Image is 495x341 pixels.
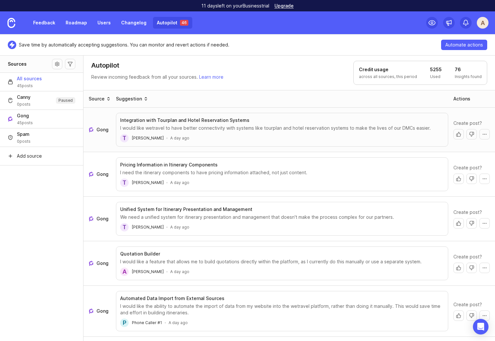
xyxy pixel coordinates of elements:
h3: Unified System for Itinerary Presentation and Management [120,206,252,213]
p: Paused [58,98,73,103]
span: Gong [96,171,108,177]
img: Canny [8,98,13,103]
h3: Quotation Builder [120,251,160,257]
p: Review incoming feedback from all your sources. [91,74,223,80]
button: Automate actions [441,40,487,50]
button: More actions [479,174,490,184]
span: Gong [96,126,108,133]
button: Dismiss with no action [466,129,477,139]
div: Suggestion [116,96,142,102]
button: Automated Data Import from External SourcesI would like the ability to automate the import of dat... [116,291,448,331]
p: Save time by automatically accepting suggestions. You can monitor and revert actions if needed. [19,42,229,48]
a: See more about where this Gong post draft came from [89,308,111,314]
div: T [120,134,129,142]
a: Roadmap [62,17,91,29]
button: Create post [453,129,464,139]
h1: Autopilot [91,61,119,70]
span: Phone Caller #1 [132,320,162,325]
span: Add source [17,153,42,159]
p: 11 days left on your Business trial [201,3,269,9]
span: Gong [96,308,108,314]
span: 45 posts [17,83,42,88]
span: Gong [17,112,33,119]
span: 45 posts [17,120,33,125]
span: Automate actions [445,42,483,48]
a: T[PERSON_NAME] [120,223,164,231]
h3: Automated Data Import from External Sources [120,295,224,302]
button: A [477,17,489,29]
span: 0 posts [17,139,31,144]
img: gong [89,261,94,266]
a: Changelog [117,17,150,29]
a: A[PERSON_NAME] [120,268,164,276]
h1: 5255 [430,66,442,73]
span: All sources [17,75,42,82]
div: Actions [453,96,470,102]
div: A [120,268,129,276]
button: Autopilot filters [65,59,75,69]
span: [PERSON_NAME] [132,269,164,274]
a: Learn more [199,74,223,80]
span: Canny [17,94,31,100]
span: Create post? [453,209,482,216]
a: Autopilot 46 [153,17,192,29]
a: See more about where this Gong post draft came from [89,171,111,177]
a: Upgrade [274,4,294,8]
button: Dismiss with no action [466,174,477,184]
button: Dismiss with no action [466,263,477,273]
img: Gong [8,116,13,122]
span: Gong [96,216,108,222]
span: Gong [96,260,108,267]
a: T[PERSON_NAME] [120,178,164,187]
button: More actions [479,263,490,273]
button: Create post [453,174,464,184]
a: See more about where this Gong post draft came from [89,126,111,133]
img: gong [89,172,94,177]
button: Dismiss with no action [466,218,477,229]
p: across all sources, this period [359,74,417,79]
span: Spam [17,131,31,138]
a: T[PERSON_NAME] [120,134,164,142]
div: P [120,319,129,327]
div: I would like a feature that allows me to build quotations directly within the platform, as I curr... [120,258,444,265]
p: Used [430,74,442,79]
span: 0 posts [17,102,31,107]
span: [PERSON_NAME] [132,136,164,140]
button: Pricing Information in Itinerary ComponentsI need the itinerary components to have pricing inform... [116,157,448,191]
button: Source settings [52,59,62,69]
div: I need the itinerary components to have pricing information attached, not just content. [120,169,444,176]
div: We need a unified system for itinerary presentation and management that doesn't make the process ... [120,214,444,220]
a: PPhone Caller #1 [120,319,162,327]
div: T [120,178,129,187]
img: Canny Home [7,18,15,28]
p: Insights found [455,74,482,79]
a: Feedback [29,17,59,29]
div: Open Intercom Messenger [473,319,489,334]
div: I would like the ability to automate the import of data from my website into the wetravel platfor... [120,303,444,316]
a: See more about where this Gong post draft came from [89,216,111,222]
span: Create post? [453,120,482,126]
h3: Pricing Information in Itinerary Components [120,162,218,168]
h3: Integration with Tourplan and Hotel Reservation Systems [120,117,249,124]
h1: Sources [8,61,27,67]
a: See more about where this Gong post draft came from [89,260,111,267]
span: Create post? [453,301,482,308]
p: 46 [182,20,187,25]
button: Create post [453,310,464,321]
button: More actions [479,218,490,229]
button: Create post [453,218,464,229]
span: Create post? [453,164,482,171]
button: Quotation BuilderI would like a feature that allows me to build quotations directly within the pl... [116,246,448,280]
div: Source [89,96,105,102]
img: gong [89,216,94,221]
h1: Credit usage [359,66,417,73]
a: Users [94,17,115,29]
span: [PERSON_NAME] [132,180,164,185]
button: Create post [453,263,464,273]
span: Create post? [453,254,482,260]
button: More actions [479,129,490,139]
button: Dismiss with no action [466,310,477,321]
span: [PERSON_NAME] [132,225,164,230]
button: More actions [479,310,490,321]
